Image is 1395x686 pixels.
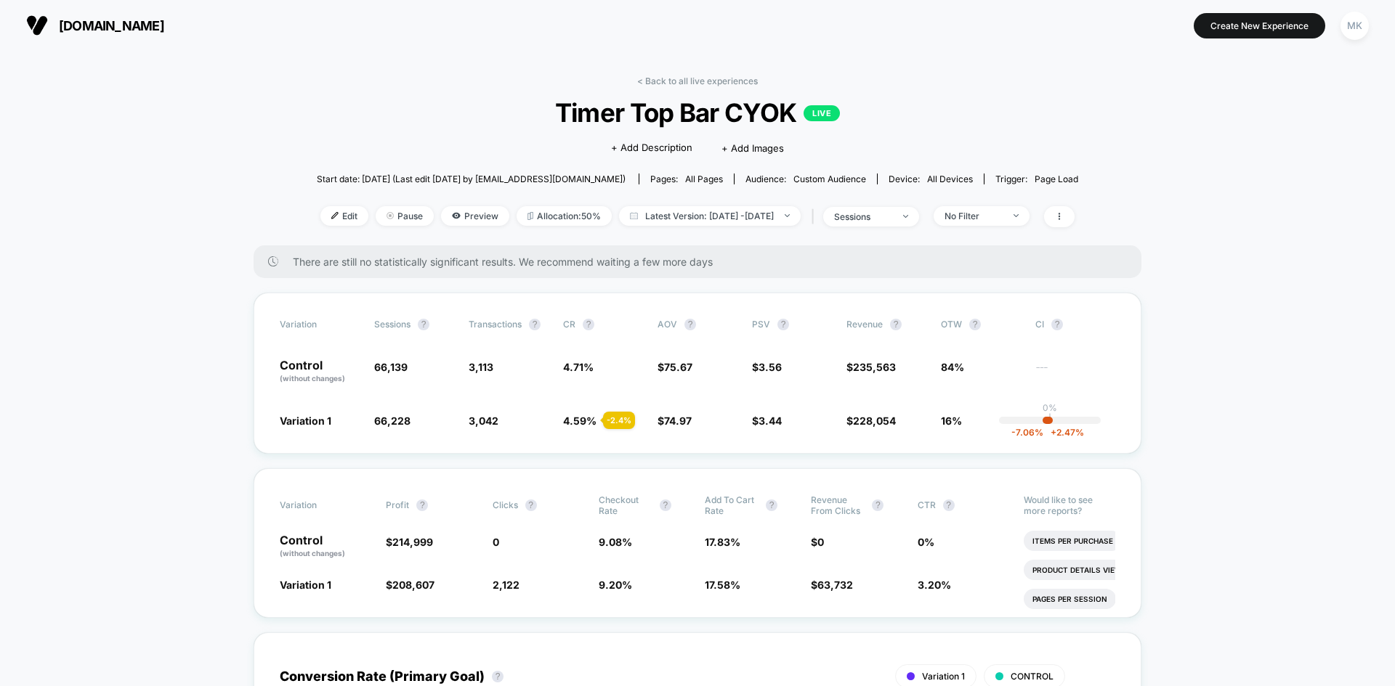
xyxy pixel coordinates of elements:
[721,142,784,154] span: + Add Images
[599,494,652,516] span: Checkout Rate
[1336,11,1373,41] button: MK
[22,14,169,37] button: [DOMAIN_NAME]
[846,361,896,373] span: $
[834,211,892,222] div: sessions
[658,415,692,427] span: $
[890,319,902,330] button: ?
[392,536,433,548] span: 214,999
[1043,427,1084,438] span: 2.47 %
[853,415,896,427] span: 228,054
[387,212,394,219] img: end
[418,319,429,330] button: ?
[1014,214,1019,217] img: end
[903,215,908,218] img: end
[611,141,692,155] span: + Add Description
[705,494,759,516] span: Add To Cart Rate
[59,18,164,33] span: [DOMAIN_NAME]
[469,361,493,373] span: 3,113
[658,319,677,330] span: AOV
[619,206,801,226] span: Latest Version: [DATE] - [DATE]
[493,536,499,548] span: 0
[660,499,671,511] button: ?
[918,536,934,548] span: 0 %
[599,536,632,548] span: 9.08 %
[386,536,433,548] span: $
[331,212,339,219] img: edit
[808,206,823,227] span: |
[705,536,740,548] span: 17.83 %
[1024,560,1157,580] li: Product Details Views Rate
[1051,319,1063,330] button: ?
[650,173,723,184] div: Pages:
[752,361,782,373] span: $
[563,415,597,427] span: 4.59 %
[374,361,408,373] span: 66,139
[785,214,790,217] img: end
[583,319,594,330] button: ?
[752,415,782,427] span: $
[1024,531,1122,551] li: Items Per Purchase
[1043,402,1057,413] p: 0%
[280,374,345,383] span: (without changes)
[872,499,883,511] button: ?
[945,211,1003,221] div: No Filter
[493,499,518,510] span: Clicks
[280,549,345,558] span: (without changes)
[355,97,1040,128] span: Timer Top Bar CYOK
[969,319,981,330] button: ?
[941,415,962,427] span: 16%
[493,579,519,591] span: 2,122
[1341,12,1369,40] div: MK
[918,499,936,510] span: CTR
[1194,13,1325,38] button: Create New Experience
[293,256,1112,268] span: There are still no statistically significant results. We recommend waiting a few more days
[759,361,782,373] span: 3.56
[392,579,434,591] span: 208,607
[1035,363,1115,384] span: ---
[630,212,638,219] img: calendar
[941,361,964,373] span: 84%
[280,494,360,516] span: Variation
[317,173,626,184] span: Start date: [DATE] (Last edit [DATE] by [EMAIL_ADDRESS][DOMAIN_NAME])
[685,173,723,184] span: all pages
[374,415,411,427] span: 66,228
[416,499,428,511] button: ?
[777,319,789,330] button: ?
[441,206,509,226] span: Preview
[745,173,866,184] div: Audience:
[386,499,409,510] span: Profit
[1024,494,1115,516] p: Would like to see more reports?
[529,319,541,330] button: ?
[1051,427,1056,438] span: +
[664,415,692,427] span: 74.97
[280,579,331,591] span: Variation 1
[811,536,824,548] span: $
[26,15,48,36] img: Visually logo
[525,499,537,511] button: ?
[918,579,951,591] span: 3.20 %
[1035,173,1078,184] span: Page Load
[280,319,360,330] span: Variation
[846,319,883,330] span: Revenue
[846,415,896,427] span: $
[1024,589,1116,609] li: Pages Per Session
[943,499,955,511] button: ?
[469,319,522,330] span: Transactions
[853,361,896,373] span: 235,563
[941,319,1021,330] span: OTW
[995,173,1078,184] div: Trigger:
[811,579,853,591] span: $
[376,206,434,226] span: Pause
[280,534,371,559] p: Control
[374,319,411,330] span: Sessions
[599,579,632,591] span: 9.20 %
[280,359,360,384] p: Control
[684,319,696,330] button: ?
[752,319,770,330] span: PSV
[1011,671,1054,682] span: CONTROL
[527,212,533,220] img: rebalance
[817,579,853,591] span: 63,732
[280,415,331,427] span: Variation 1
[1011,427,1043,438] span: -7.06 %
[517,206,612,226] span: Allocation: 50%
